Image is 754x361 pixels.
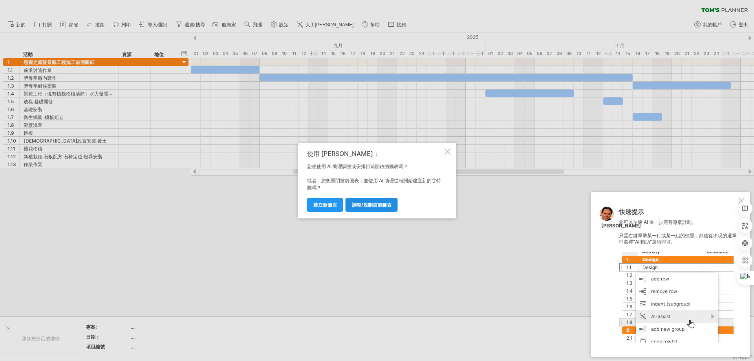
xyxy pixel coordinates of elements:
[307,150,379,158] font: 使用 [PERSON_NAME]：
[346,198,398,212] a: 調整/規劃當前圖表
[352,202,392,208] font: 調整/規劃當前圖表
[307,198,343,212] a: 建立新圖表
[619,219,696,225] font: 您可以使用 AI 進一步完善專案計劃。
[307,163,408,169] font: 您想使用 AI 助理調整或安排目前開啟的圖表嗎？
[313,202,337,208] font: 建立新圖表
[619,233,737,245] font: 只需右鍵單擊某一行或某一組的標題，然後從出現的選單中選擇“AI 輔助”選項即可。
[619,208,644,216] font: 快速提示
[307,178,441,191] font: 或者，您想關閉當前圖表，並使用 AI 助理從頭開始建立新的甘特圖嗎？
[601,223,641,229] font: [PERSON_NAME]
